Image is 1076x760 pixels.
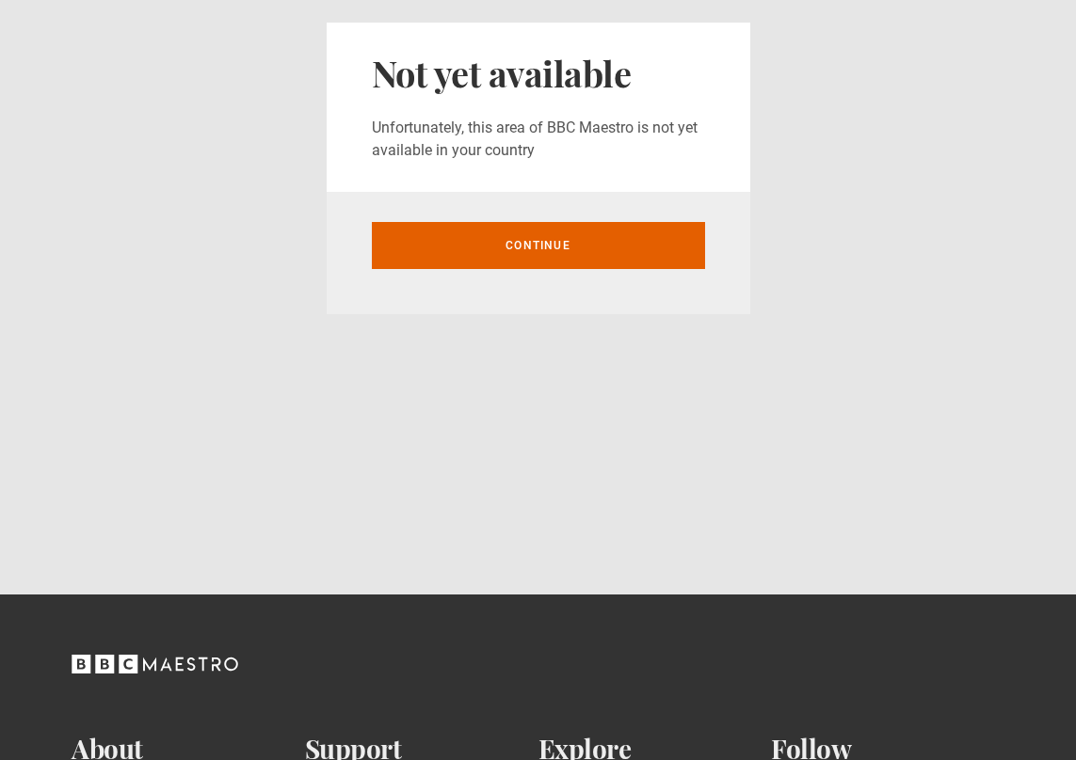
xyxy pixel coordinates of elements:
[372,53,705,94] h2: Not yet available
[72,661,238,679] a: BBC Maestro, back to top
[372,222,705,269] a: Continue
[372,117,705,162] p: Unfortunately, this area of BBC Maestro is not yet available in your country
[72,655,238,673] svg: BBC Maestro, back to top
